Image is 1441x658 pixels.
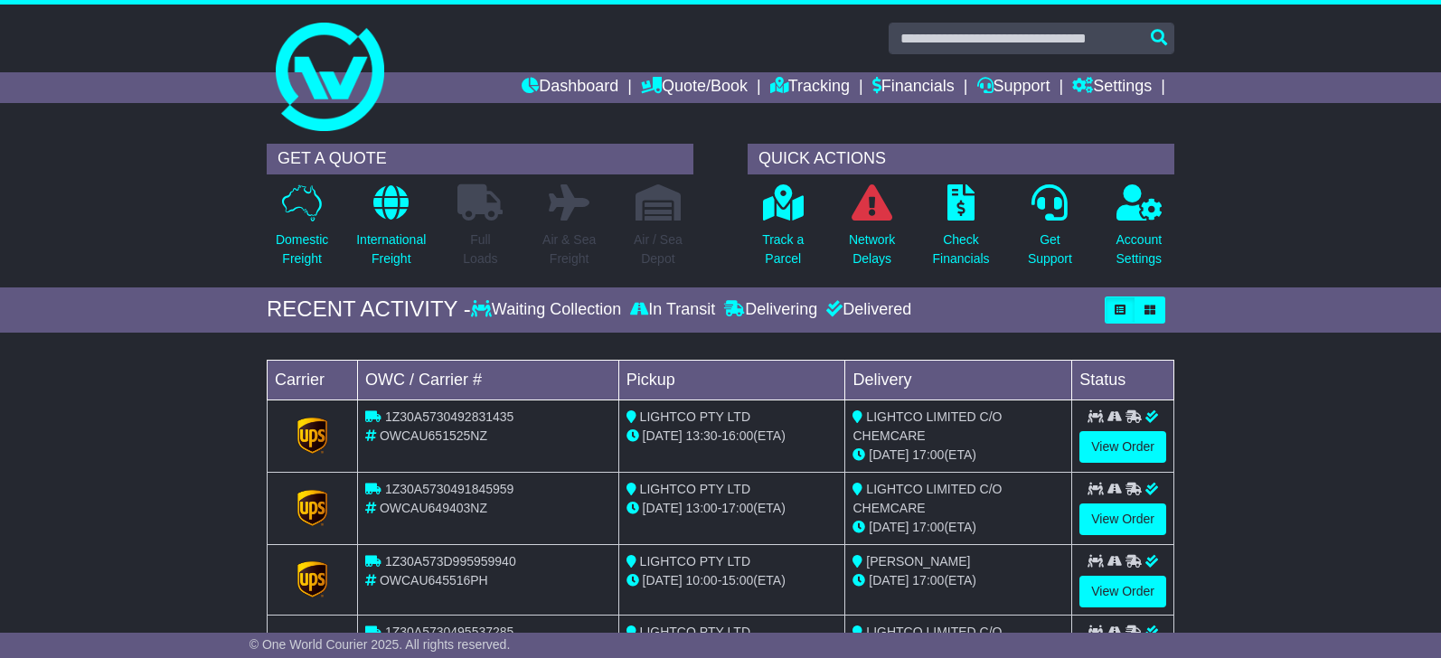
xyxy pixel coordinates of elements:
[1116,183,1163,278] a: AccountSettings
[1079,431,1166,463] a: View Order
[275,183,329,278] a: DomesticFreight
[355,183,427,278] a: InternationalFreight
[852,571,1064,590] div: (ETA)
[686,501,718,515] span: 13:00
[848,183,896,278] a: NetworkDelays
[721,573,753,587] span: 15:00
[380,501,487,515] span: OWCAU649403NZ
[385,554,516,569] span: 1Z30A573D995959940
[385,625,513,639] span: 1Z30A5730495537285
[626,300,720,320] div: In Transit
[852,482,1002,515] span: LIGHTCO LIMITED C/O CHEMCARE
[822,300,911,320] div: Delivered
[542,230,596,268] p: Air & Sea Freight
[250,637,511,652] span: © One World Courier 2025. All rights reserved.
[276,230,328,268] p: Domestic Freight
[643,501,683,515] span: [DATE]
[267,144,693,174] div: GET A QUOTE
[845,360,1072,399] td: Delivery
[912,447,944,462] span: 17:00
[1027,183,1073,278] a: GetSupport
[640,554,750,569] span: LIGHTCO PTY LTD
[385,482,513,496] span: 1Z30A5730491845959
[618,360,845,399] td: Pickup
[297,418,328,454] img: GetCarrierServiceLogo
[640,625,750,639] span: LIGHTCO PTY LTD
[721,428,753,443] span: 16:00
[1116,230,1163,268] p: Account Settings
[762,230,804,268] p: Track a Parcel
[1079,576,1166,607] a: View Order
[643,428,683,443] span: [DATE]
[852,518,1064,537] div: (ETA)
[1072,360,1174,399] td: Status
[626,571,838,590] div: - (ETA)
[356,230,426,268] p: International Freight
[852,625,1002,658] span: LIGHTCO LIMITED C/O CHEMCARE
[268,360,358,399] td: Carrier
[932,183,991,278] a: CheckFinancials
[297,561,328,597] img: GetCarrierServiceLogo
[626,427,838,446] div: - (ETA)
[977,72,1050,103] a: Support
[385,409,513,424] span: 1Z30A5730492831435
[267,296,471,323] div: RECENT ACTIVITY -
[643,573,683,587] span: [DATE]
[634,230,683,268] p: Air / Sea Depot
[471,300,626,320] div: Waiting Collection
[1079,503,1166,535] a: View Order
[640,482,750,496] span: LIGHTCO PTY LTD
[869,573,909,587] span: [DATE]
[869,447,909,462] span: [DATE]
[912,573,944,587] span: 17:00
[933,230,990,268] p: Check Financials
[1072,72,1152,103] a: Settings
[1028,230,1072,268] p: Get Support
[358,360,619,399] td: OWC / Carrier #
[761,183,805,278] a: Track aParcel
[626,499,838,518] div: - (ETA)
[297,490,328,526] img: GetCarrierServiceLogo
[872,72,955,103] a: Financials
[869,520,909,534] span: [DATE]
[866,554,970,569] span: [PERSON_NAME]
[748,144,1174,174] div: QUICK ACTIONS
[686,573,718,587] span: 10:00
[852,409,1002,443] span: LIGHTCO LIMITED C/O CHEMCARE
[852,446,1064,465] div: (ETA)
[849,230,895,268] p: Network Delays
[912,520,944,534] span: 17:00
[457,230,503,268] p: Full Loads
[522,72,618,103] a: Dashboard
[640,409,750,424] span: LIGHTCO PTY LTD
[641,72,748,103] a: Quote/Book
[380,428,487,443] span: OWCAU651525NZ
[380,573,488,587] span: OWCAU645516PH
[721,501,753,515] span: 17:00
[770,72,850,103] a: Tracking
[720,300,822,320] div: Delivering
[686,428,718,443] span: 13:30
